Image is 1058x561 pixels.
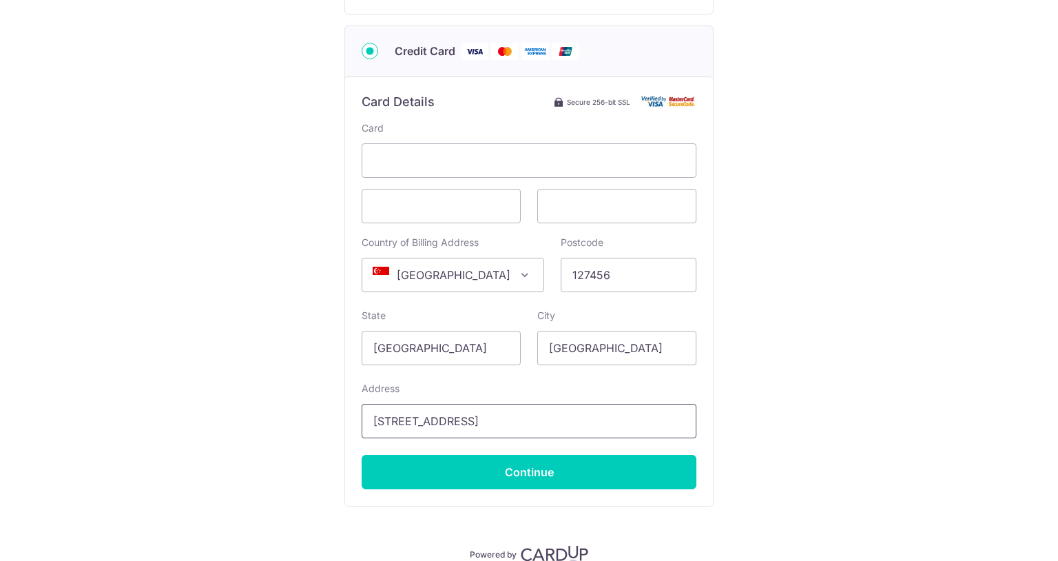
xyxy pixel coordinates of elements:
iframe: Secure card number input frame [373,152,685,169]
label: Country of Billing Address [362,236,479,249]
img: Mastercard [491,43,519,60]
img: Visa [461,43,488,60]
img: Union Pay [552,43,579,60]
label: City [537,309,555,323]
span: Singapore [362,258,544,292]
label: Postcode [561,236,603,249]
input: Example 123456 [561,258,696,292]
iframe: Secure card expiration date input frame [373,198,509,214]
iframe: Secure card security code input frame [549,198,685,214]
input: Continue [362,455,696,489]
span: Credit Card [395,43,455,59]
h6: Card Details [362,94,435,110]
img: Card secure [641,96,696,108]
div: Credit Card Visa Mastercard American Express Union Pay [362,43,696,60]
label: State [362,309,386,323]
span: Secure 256-bit SSL [567,96,630,108]
p: Powered by [470,547,517,560]
label: Address [362,382,400,396]
span: Singapore [362,258,543,292]
img: American Express [521,43,549,60]
label: Card [362,121,384,135]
